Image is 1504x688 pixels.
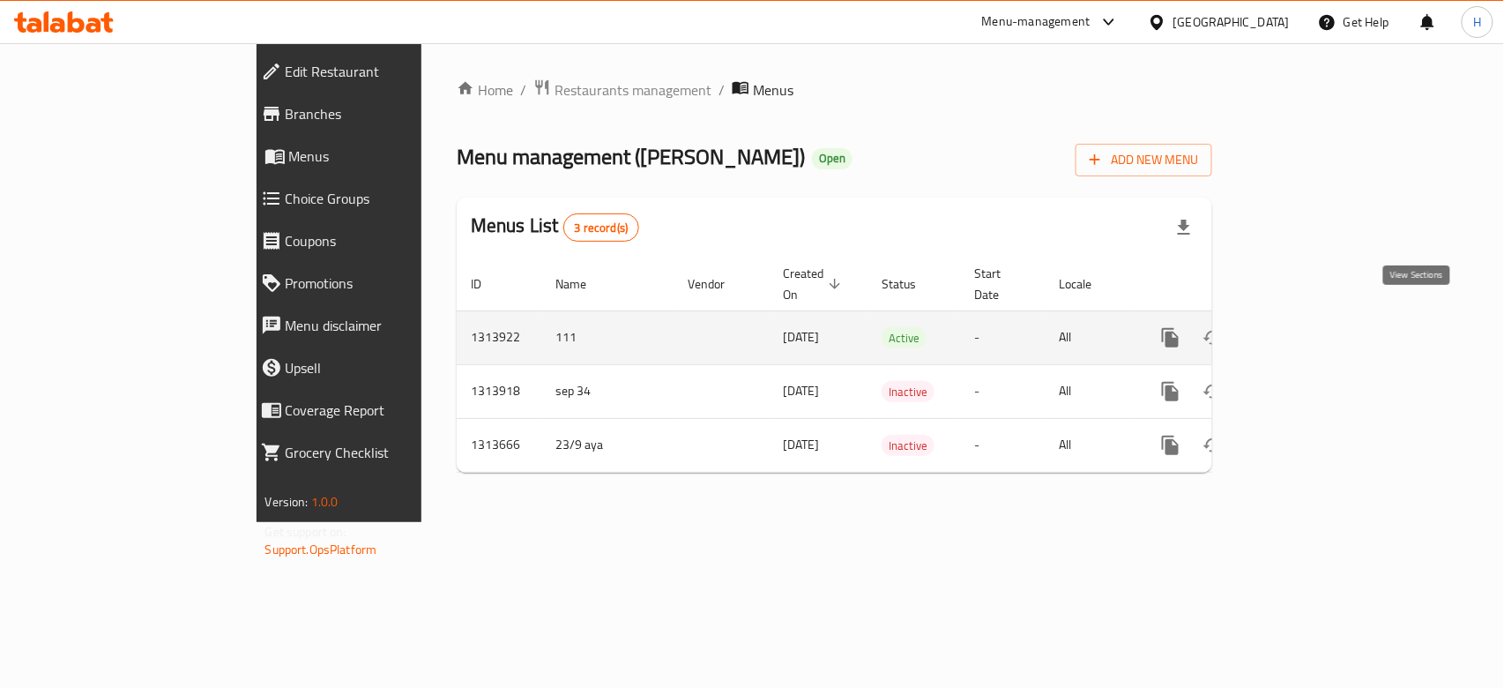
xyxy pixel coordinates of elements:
span: Status [882,273,939,295]
div: [GEOGRAPHIC_DATA] [1173,12,1290,32]
button: more [1150,317,1192,359]
span: 3 record(s) [564,220,639,236]
td: 23/9 aya [541,418,674,472]
span: Inactive [882,436,934,456]
td: All [1045,310,1135,364]
div: Open [812,148,853,169]
nav: breadcrumb [457,79,1212,101]
button: Change Status [1192,370,1234,413]
a: Branches [247,93,508,135]
a: Restaurants management [533,79,711,101]
span: Upsell [286,357,494,378]
a: Coupons [247,220,508,262]
div: Inactive [882,381,934,402]
td: 111 [541,310,674,364]
td: All [1045,418,1135,472]
span: [DATE] [783,379,819,402]
span: Active [882,328,927,348]
span: 1.0.0 [311,490,339,513]
a: Support.OpsPlatform [265,538,377,561]
a: Edit Restaurant [247,50,508,93]
li: / [520,79,526,101]
td: - [960,418,1045,472]
span: Menu management ( [PERSON_NAME] ) [457,137,805,176]
li: / [718,79,725,101]
td: All [1045,364,1135,418]
a: Choice Groups [247,177,508,220]
th: Actions [1135,258,1333,311]
td: sep 34 [541,364,674,418]
span: Locale [1059,273,1114,295]
div: Export file [1163,206,1205,249]
span: Add New Menu [1090,149,1198,171]
span: [DATE] [783,325,819,348]
span: Open [812,151,853,166]
button: Change Status [1192,424,1234,467]
span: Menu disclaimer [286,315,494,336]
button: Change Status [1192,317,1234,359]
a: Menu disclaimer [247,304,508,347]
span: Edit Restaurant [286,61,494,82]
div: Active [882,327,927,348]
span: Restaurants management [555,79,711,101]
span: H [1473,12,1481,32]
div: Inactive [882,435,934,456]
div: Menu-management [982,11,1091,33]
td: - [960,364,1045,418]
span: Inactive [882,382,934,402]
span: Vendor [688,273,748,295]
span: Choice Groups [286,188,494,209]
a: Grocery Checklist [247,431,508,474]
span: Coverage Report [286,400,494,421]
span: Created On [783,263,846,305]
button: Add New Menu [1076,144,1212,176]
span: Branches [286,103,494,124]
span: Version: [265,490,309,513]
span: ID [471,273,504,295]
td: - [960,310,1045,364]
span: Menus [753,79,793,101]
button: more [1150,370,1192,413]
span: Grocery Checklist [286,442,494,463]
a: Promotions [247,262,508,304]
span: [DATE] [783,433,819,456]
span: Get support on: [265,520,346,543]
span: Promotions [286,273,494,294]
span: Menus [289,146,494,167]
button: more [1150,424,1192,467]
a: Coverage Report [247,389,508,431]
span: Coupons [286,230,494,251]
span: Name [555,273,609,295]
h2: Menus List [471,213,639,242]
a: Upsell [247,347,508,389]
a: Menus [247,135,508,177]
div: Total records count [563,213,640,242]
span: Start Date [974,263,1024,305]
table: enhanced table [457,258,1333,473]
